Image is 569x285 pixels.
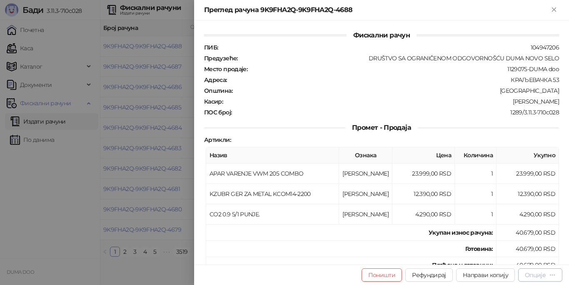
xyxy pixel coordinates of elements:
strong: ПИБ : [204,44,218,51]
td: APAR VARENJE VWM 205 COMBO [206,164,339,184]
td: [PERSON_NAME] [339,204,392,225]
strong: Место продаје : [204,65,247,73]
strong: ПОС број : [204,109,232,116]
td: KZUBR GER ZA METAL KCOM14-2200 [206,184,339,204]
div: [PERSON_NAME] [224,98,560,105]
div: Опције [525,271,546,279]
th: Количина [455,147,497,164]
div: [GEOGRAPHIC_DATA] [233,87,560,94]
div: DRUŠTVO SA OGRANIČENOM ODGOVORNOŠĆU DUMA NOVO SELO [239,55,560,62]
td: 1 [455,184,497,204]
strong: Укупан износ рачуна : [429,229,493,236]
td: 12.390,00 RSD [497,184,559,204]
td: 1 [455,164,497,184]
td: 40.679,00 RSD [497,225,559,241]
button: Поништи [362,268,402,282]
button: Close [549,5,559,15]
td: 23.999,00 RSD [497,164,559,184]
div: 1289/3.11.3-710c028 [232,109,560,116]
th: Цена [392,147,455,164]
td: [PERSON_NAME] [339,164,392,184]
button: Опције [518,268,562,282]
td: 12.390,00 RSD [392,184,455,204]
strong: Плаћено у готовини: [432,261,493,269]
td: 4.290,00 RSD [497,204,559,225]
span: Направи копију [463,271,508,279]
span: Промет - Продаја [345,124,418,131]
div: Преглед рачуна 9K9FHA2Q-9K9FHA2Q-4688 [204,5,549,15]
strong: Предузеће : [204,55,238,62]
td: [PERSON_NAME] [339,184,392,204]
strong: Готовина : [465,245,493,253]
td: 40.679,00 RSD [497,241,559,257]
button: Рефундирај [405,268,453,282]
strong: Општина : [204,87,232,94]
th: Назив [206,147,339,164]
button: Направи копију [456,268,515,282]
div: 1129075-DUMA doo [248,65,560,73]
td: 23.999,00 RSD [392,164,455,184]
strong: Артикли : [204,136,231,144]
th: Укупно [497,147,559,164]
td: 1 [455,204,497,225]
td: 4.290,00 RSD [392,204,455,225]
strong: Касир : [204,98,223,105]
td: 40.679,00 RSD [497,257,559,273]
strong: Адреса : [204,76,227,84]
div: 104947206 [219,44,560,51]
td: CO2 0.9 5/1 PUNJE. [206,204,339,225]
th: Ознака [339,147,392,164]
div: КРАЉЕВАЧКА 53 [228,76,560,84]
span: Фискални рачун [347,31,417,39]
